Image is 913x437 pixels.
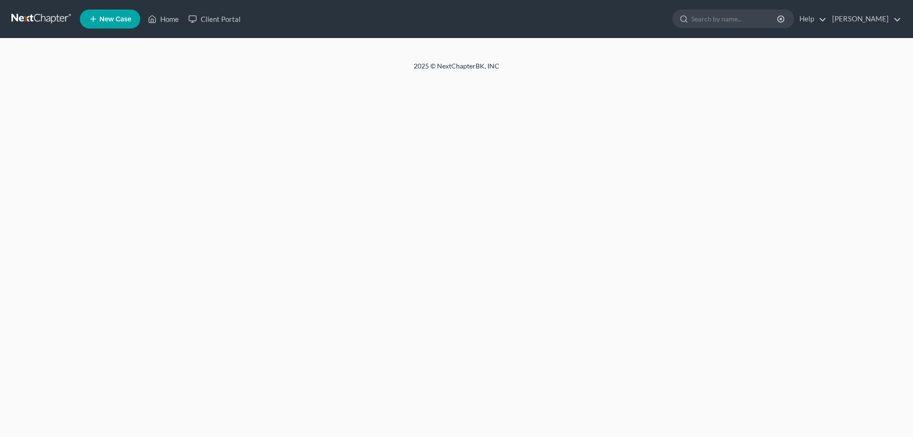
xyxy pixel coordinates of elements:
[691,10,778,28] input: Search by name...
[827,10,901,28] a: [PERSON_NAME]
[99,16,131,23] span: New Case
[795,10,826,28] a: Help
[185,61,728,78] div: 2025 © NextChapterBK, INC
[143,10,184,28] a: Home
[184,10,245,28] a: Client Portal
